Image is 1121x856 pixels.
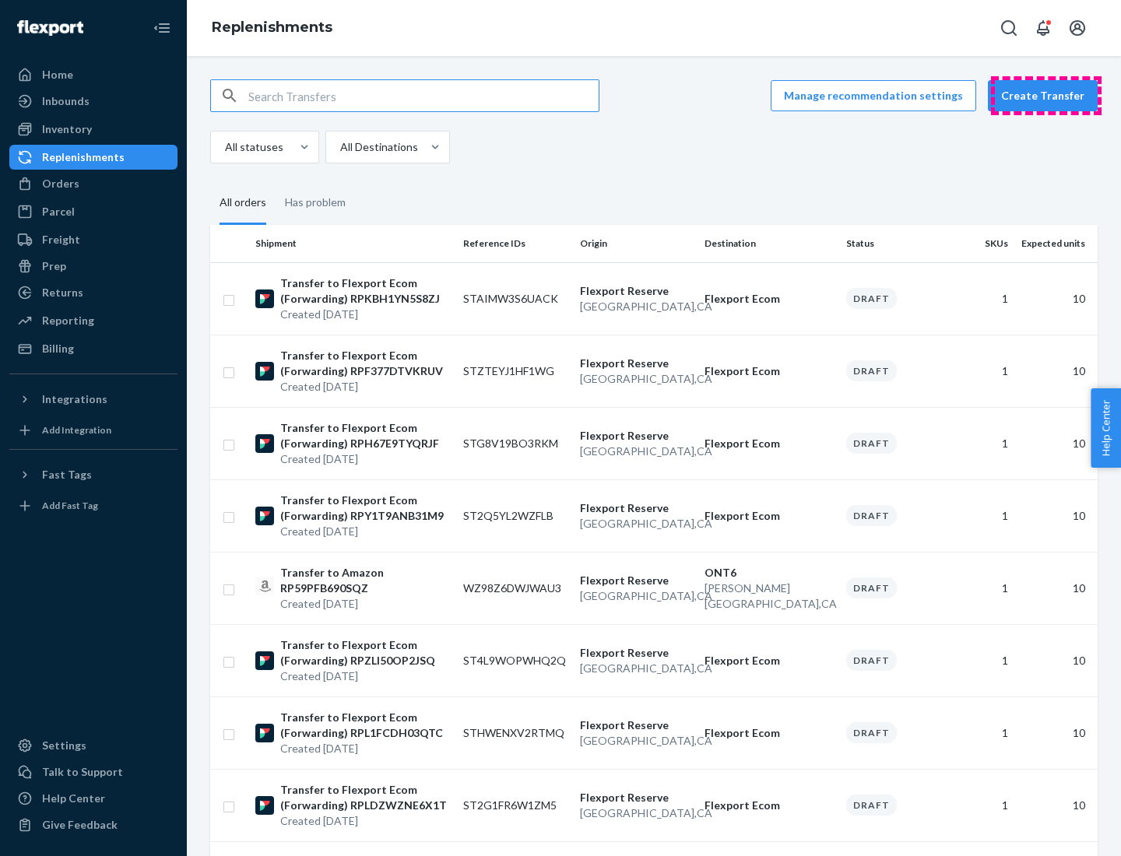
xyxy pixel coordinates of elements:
div: Freight [42,232,80,247]
p: Created [DATE] [280,451,451,467]
td: 10 [1014,262,1098,335]
button: Give Feedback [9,812,177,837]
a: Replenishments [212,19,332,36]
p: Transfer to Amazon RP59PFB690SQZ [280,565,451,596]
div: Prep [42,258,66,274]
p: Transfer to Flexport Ecom (Forwarding) RPH67E9TYQRJF [280,420,451,451]
p: Created [DATE] [280,524,451,539]
p: Transfer to Flexport Ecom (Forwarding) RPKBH1YN5S8ZJ [280,275,451,307]
p: Flexport Reserve [580,790,692,805]
p: Flexport Ecom [705,436,834,451]
div: Reporting [42,313,94,328]
th: Status [840,225,957,262]
a: Billing [9,336,177,361]
div: All Destinations [340,139,418,155]
div: Has problem [285,182,346,223]
div: Talk to Support [42,764,123,780]
p: Flexport Ecom [705,798,834,813]
div: Inventory [42,121,92,137]
button: Integrations [9,387,177,412]
div: Draft [846,795,897,816]
input: All statuses [223,139,225,155]
a: Returns [9,280,177,305]
td: 1 [956,262,1014,335]
div: Billing [42,341,74,356]
div: All orders [220,182,266,225]
p: [GEOGRAPHIC_DATA] , CA [580,371,692,387]
p: Flexport Ecom [705,363,834,379]
p: Flexport Reserve [580,573,692,588]
td: 1 [956,479,1014,552]
div: Integrations [42,391,107,407]
button: Manage recommendation settings [771,80,976,111]
a: Home [9,62,177,87]
p: [GEOGRAPHIC_DATA] , CA [580,299,692,314]
td: 1 [956,335,1014,407]
div: Draft [846,577,897,598]
button: Help Center [1091,388,1121,468]
button: Open account menu [1062,12,1093,44]
td: 10 [1014,335,1098,407]
a: Talk to Support [9,760,177,784]
div: Draft [846,288,897,309]
a: Parcel [9,199,177,224]
td: STAIMW3S6UACK [457,262,574,335]
p: Flexport Ecom [705,725,834,741]
p: [GEOGRAPHIC_DATA] , CA [580,661,692,676]
button: Open Search Box [993,12,1024,44]
td: 1 [956,696,1014,769]
a: Prep [9,254,177,279]
td: WZ98Z6DWJWAU3 [457,552,574,624]
div: Draft [846,505,897,526]
p: [GEOGRAPHIC_DATA] , CA [580,805,692,821]
p: [PERSON_NAME][GEOGRAPHIC_DATA] , CA [705,581,834,612]
td: 1 [956,552,1014,624]
th: SKUs [956,225,1014,262]
th: Reference IDs [457,225,574,262]
input: All Destinations [339,139,340,155]
th: Origin [574,225,698,262]
td: STHWENXV2RTMQ [457,696,574,769]
p: Flexport Ecom [705,653,834,668]
p: Flexport Reserve [580,428,692,444]
div: Add Fast Tag [42,499,98,512]
td: ST2Q5YL2WZFLB [457,479,574,552]
p: Transfer to Flexport Ecom (Forwarding) RPF377DTVKRUV [280,348,451,379]
p: Created [DATE] [280,741,451,756]
td: ST2G1FR6W1ZM5 [457,769,574,841]
td: 1 [956,624,1014,696]
p: Flexport Reserve [580,645,692,661]
img: Flexport logo [17,20,83,36]
td: 10 [1014,479,1098,552]
p: [GEOGRAPHIC_DATA] , CA [580,733,692,749]
p: [GEOGRAPHIC_DATA] , CA [580,444,692,459]
div: Inbounds [42,93,90,109]
button: Create Transfer [988,80,1098,111]
div: Help Center [42,791,105,806]
p: [GEOGRAPHIC_DATA] , CA [580,516,692,531]
a: Add Fast Tag [9,493,177,518]
p: Transfer to Flexport Ecom (Forwarding) RPL1FCDH03QTC [280,710,451,741]
p: Created [DATE] [280,668,451,684]
td: 10 [1014,769,1098,841]
p: Flexport Ecom [705,508,834,524]
p: Created [DATE] [280,307,451,322]
td: 1 [956,407,1014,479]
input: Search Transfers [248,80,599,111]
th: Shipment [249,225,457,262]
td: 10 [1014,407,1098,479]
td: 10 [1014,696,1098,769]
th: Destination [698,225,840,262]
div: Parcel [42,204,75,219]
td: 1 [956,769,1014,841]
div: Orders [42,176,79,191]
p: Transfer to Flexport Ecom (Forwarding) RPY1T9ANB31M9 [280,493,451,524]
p: Transfer to Flexport Ecom (Forwarding) RPZLI50OP2JSQ [280,637,451,668]
a: Freight [9,227,177,252]
p: Transfer to Flexport Ecom (Forwarding) RPLDZWZNE6X1T [280,782,451,813]
a: Orders [9,171,177,196]
div: Home [42,67,73,82]
a: Replenishments [9,145,177,170]
div: Settings [42,738,86,753]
